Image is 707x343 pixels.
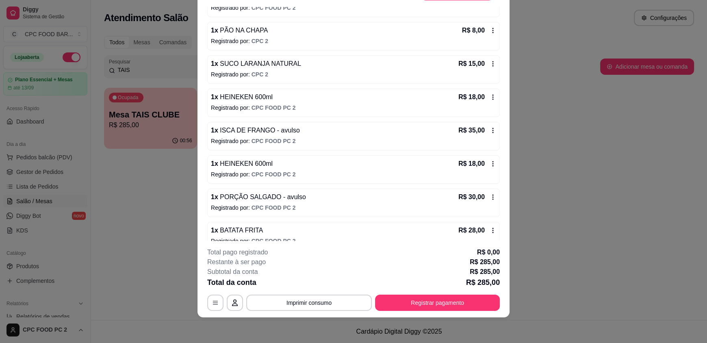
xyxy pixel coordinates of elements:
p: Registrado por: [211,70,496,78]
span: HEINEKEN 600ml [218,160,273,167]
p: 1 x [211,92,273,102]
p: R$ 18,00 [458,92,485,102]
span: CPC FOOD PC 2 [252,4,296,11]
p: R$ 285,00 [470,257,500,267]
span: CPC FOOD PC 2 [252,104,296,111]
button: Imprimir consumo [246,295,372,311]
span: PORÇÃO SALGADO - avulso [218,193,306,200]
p: 1 x [211,126,300,135]
span: HEINEKEN 600ml [218,93,273,100]
p: R$ 35,00 [458,126,485,135]
p: R$ 285,00 [470,267,500,277]
span: BATATA FRITA [218,227,263,234]
p: 1 x [211,226,263,235]
p: Total da conta [207,277,256,288]
p: Registrado por: [211,37,496,45]
p: R$ 0,00 [477,247,500,257]
p: Registrado por: [211,170,496,178]
span: SUCO LARANJA NATURAL [218,60,301,67]
p: Registrado por: [211,137,496,145]
p: R$ 28,00 [458,226,485,235]
p: 1 x [211,59,301,69]
p: Registrado por: [211,237,496,245]
span: CPC FOOD PC 2 [252,204,296,211]
p: R$ 15,00 [458,59,485,69]
p: Restante à ser pago [207,257,266,267]
span: CPC FOOD PC 2 [252,138,296,144]
span: ISCA DE FRANGO - avulso [218,127,300,134]
p: 1 x [211,192,306,202]
span: CPC 2 [252,38,268,44]
p: R$ 30,00 [458,192,485,202]
p: 1 x [211,26,268,35]
p: Registrado por: [211,104,496,112]
button: Registrar pagamento [375,295,500,311]
p: Subtotal da conta [207,267,258,277]
p: R$ 285,00 [466,277,500,288]
p: Registrado por: [211,204,496,212]
span: CPC 2 [252,71,268,78]
span: PÃO NA CHAPA [218,27,268,34]
span: CPC FOOD PC 2 [252,171,296,178]
p: Total pago registrado [207,247,268,257]
p: R$ 18,00 [458,159,485,169]
p: Registrado por: [211,4,496,12]
span: CPC FOOD PC 2 [252,238,296,244]
p: R$ 8,00 [462,26,485,35]
p: 1 x [211,159,273,169]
